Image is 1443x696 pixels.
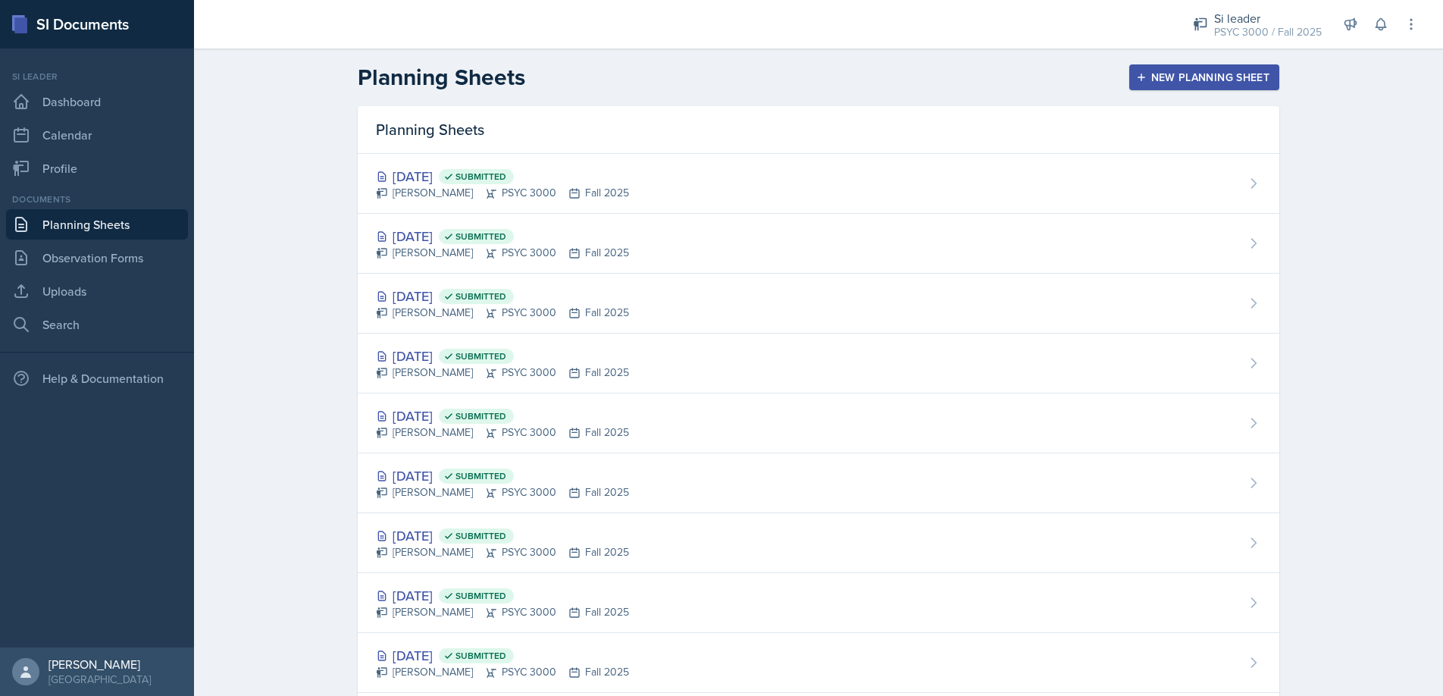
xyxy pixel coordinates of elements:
a: [DATE] Submitted [PERSON_NAME]PSYC 3000Fall 2025 [358,393,1279,453]
div: [PERSON_NAME] PSYC 3000 Fall 2025 [376,365,629,381]
a: Calendar [6,120,188,150]
div: [GEOGRAPHIC_DATA] [49,672,151,687]
span: Submitted [455,350,506,362]
span: Submitted [455,171,506,183]
a: Search [6,309,188,340]
span: Submitted [455,650,506,662]
div: [PERSON_NAME] [49,657,151,672]
div: New Planning Sheet [1139,71,1269,83]
a: [DATE] Submitted [PERSON_NAME]PSYC 3000Fall 2025 [358,334,1279,393]
div: [PERSON_NAME] PSYC 3000 Fall 2025 [376,305,629,321]
div: Si leader [1214,9,1322,27]
a: [DATE] Submitted [PERSON_NAME]PSYC 3000Fall 2025 [358,573,1279,633]
div: [DATE] [376,166,629,187]
button: New Planning Sheet [1129,64,1279,90]
div: [PERSON_NAME] PSYC 3000 Fall 2025 [376,425,629,440]
div: [PERSON_NAME] PSYC 3000 Fall 2025 [376,664,629,680]
a: Dashboard [6,86,188,117]
div: [DATE] [376,525,629,546]
div: [PERSON_NAME] PSYC 3000 Fall 2025 [376,185,629,201]
span: Submitted [455,530,506,542]
div: [DATE] [376,286,629,306]
div: Planning Sheets [358,106,1279,154]
a: [DATE] Submitted [PERSON_NAME]PSYC 3000Fall 2025 [358,513,1279,573]
a: Uploads [6,276,188,306]
span: Submitted [455,470,506,482]
span: Submitted [455,230,506,243]
div: [PERSON_NAME] PSYC 3000 Fall 2025 [376,544,629,560]
div: [DATE] [376,226,629,246]
div: [DATE] [376,585,629,606]
div: [DATE] [376,346,629,366]
a: [DATE] Submitted [PERSON_NAME]PSYC 3000Fall 2025 [358,154,1279,214]
div: PSYC 3000 / Fall 2025 [1214,24,1322,40]
div: [PERSON_NAME] PSYC 3000 Fall 2025 [376,604,629,620]
h2: Planning Sheets [358,64,525,91]
div: [PERSON_NAME] PSYC 3000 Fall 2025 [376,484,629,500]
a: [DATE] Submitted [PERSON_NAME]PSYC 3000Fall 2025 [358,633,1279,693]
a: [DATE] Submitted [PERSON_NAME]PSYC 3000Fall 2025 [358,274,1279,334]
a: Planning Sheets [6,209,188,240]
div: Si leader [6,70,188,83]
span: Submitted [455,590,506,602]
span: Submitted [455,290,506,303]
div: [DATE] [376,466,629,486]
a: [DATE] Submitted [PERSON_NAME]PSYC 3000Fall 2025 [358,453,1279,513]
div: Help & Documentation [6,363,188,393]
div: [PERSON_NAME] PSYC 3000 Fall 2025 [376,245,629,261]
a: Observation Forms [6,243,188,273]
a: Profile [6,153,188,183]
div: [DATE] [376,406,629,426]
span: Submitted [455,410,506,422]
a: [DATE] Submitted [PERSON_NAME]PSYC 3000Fall 2025 [358,214,1279,274]
div: Documents [6,193,188,206]
div: [DATE] [376,645,629,666]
